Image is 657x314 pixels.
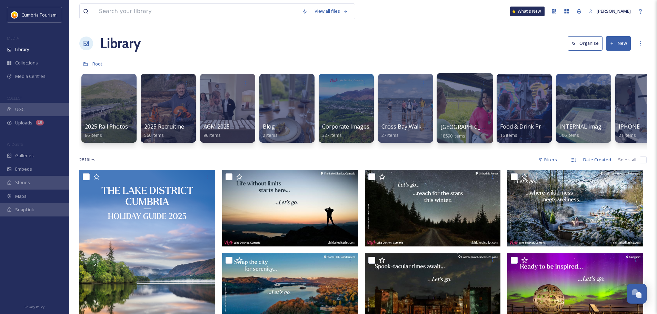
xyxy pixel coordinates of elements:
[365,170,501,246] img: grizedale-reach-for-the-stars.jpg
[311,4,351,18] a: View all files
[381,132,399,138] span: 27 items
[15,60,38,66] span: Collections
[568,36,603,50] button: Organise
[15,193,27,200] span: Maps
[144,132,164,138] span: 560 items
[15,179,30,186] span: Stories
[263,123,278,138] a: Blog2 items
[79,156,96,163] span: 281 file s
[7,36,19,41] span: MEDIA
[500,123,554,130] span: Food & Drink Project
[535,153,560,166] div: Filters
[618,156,636,163] span: Select all
[11,11,18,18] img: images.jpg
[585,4,634,18] a: [PERSON_NAME]
[36,120,44,125] div: 10
[21,12,57,18] span: Cumbria Tourism
[15,120,32,126] span: Uploads
[15,206,34,213] span: SnapLink
[203,132,221,138] span: 96 items
[619,123,640,138] a: IPHONE21 items
[381,123,435,138] a: Cross Bay Walk 202427 items
[92,61,102,67] span: Root
[203,123,230,130] span: AGM 2025
[24,305,44,309] span: Privacy Policy
[440,124,497,139] a: [GEOGRAPHIC_DATA]18590 items
[619,132,636,138] span: 21 items
[627,284,647,304] button: Open Chat
[100,33,141,54] a: Library
[322,123,369,130] span: Corporate Images
[619,123,640,130] span: IPHONE
[510,7,545,16] a: What's New
[263,132,278,138] span: 2 items
[381,123,435,130] span: Cross Bay Walk 2024
[322,132,342,138] span: 327 items
[15,46,29,53] span: Library
[144,123,239,130] span: 2025 Recruitment - [PERSON_NAME]
[222,170,358,246] img: lake-district-cumbria-life-without-limits.jpg
[85,123,128,138] a: 2025 Rail Photos86 items
[500,132,517,138] span: 16 items
[606,36,631,50] button: New
[203,123,230,138] a: AGM 202596 items
[440,132,465,139] span: 18590 items
[500,123,554,138] a: Food & Drink Project16 items
[92,60,102,68] a: Root
[15,106,24,113] span: UGC
[559,123,610,130] span: INTERNAL Imagery
[580,153,615,166] div: Date Created
[440,123,497,131] span: [GEOGRAPHIC_DATA]
[322,123,369,138] a: Corporate Images327 items
[559,123,610,138] a: INTERNAL Imagery506 items
[24,302,44,311] a: Privacy Policy
[144,123,239,138] a: 2025 Recruitment - [PERSON_NAME]560 items
[15,166,32,172] span: Embeds
[85,132,102,138] span: 86 items
[559,132,579,138] span: 506 items
[568,36,606,50] a: Organise
[597,8,631,14] span: [PERSON_NAME]
[263,123,275,130] span: Blog
[15,73,46,80] span: Media Centres
[7,95,22,101] span: COLLECT
[507,170,643,246] img: gilpin-lake-house-wilderness-meets-wellness.jpg
[7,142,23,147] span: WIDGETS
[85,123,128,130] span: 2025 Rail Photos
[96,4,299,19] input: Search your library
[15,152,34,159] span: Galleries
